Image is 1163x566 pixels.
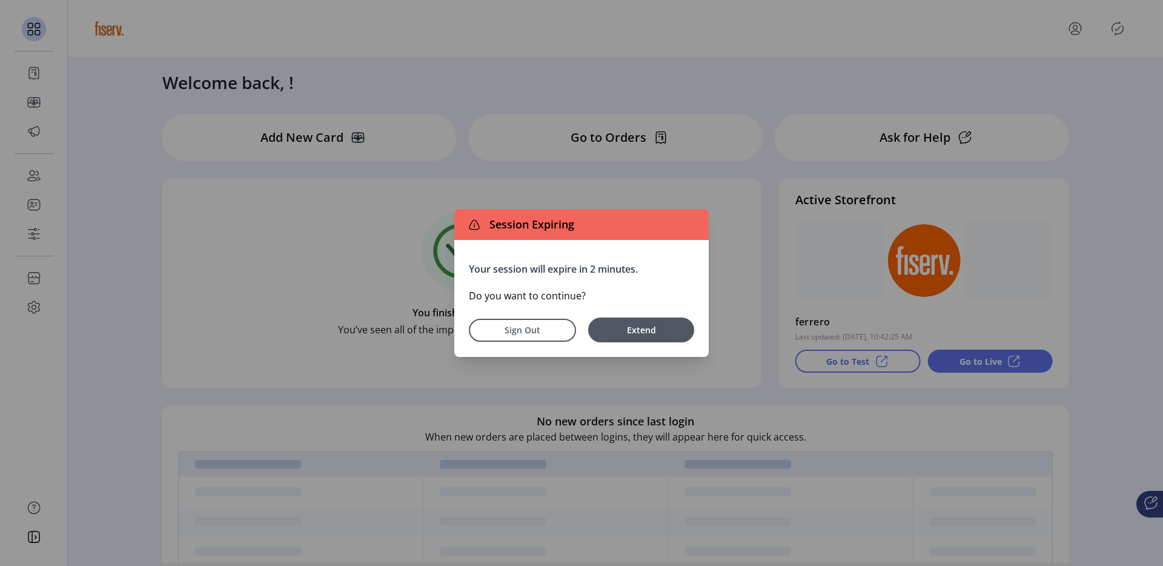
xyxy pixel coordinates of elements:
[588,318,694,342] button: Extend
[485,324,560,336] span: Sign Out
[469,262,694,276] p: Your session will expire in 2 minutes.
[485,216,574,233] span: Session Expiring
[594,324,688,336] span: Extend
[469,288,694,303] p: Do you want to continue?
[469,319,576,342] button: Sign Out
